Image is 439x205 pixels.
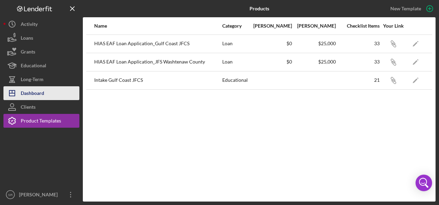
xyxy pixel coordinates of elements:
[21,86,44,102] div: Dashboard
[21,45,35,60] div: Grants
[249,23,292,29] div: [PERSON_NAME]
[222,35,248,52] div: Loan
[94,23,222,29] div: Name
[3,45,79,59] button: Grants
[21,100,36,116] div: Clients
[386,3,436,14] button: New Template
[336,23,380,29] div: Checklist Items
[336,59,380,65] div: 33
[3,114,79,128] button: Product Templates
[3,72,79,86] button: Long-Term
[390,3,421,14] div: New Template
[21,114,61,129] div: Product Templates
[21,72,43,88] div: Long-Term
[249,59,292,65] div: $0
[222,72,248,89] div: Educational
[222,23,248,29] div: Category
[21,17,38,33] div: Activity
[3,17,79,31] button: Activity
[94,53,222,71] div: HIAS EAF Loan Application_JFS Washtenaw County
[21,59,46,74] div: Educational
[94,35,222,52] div: HIAS EAF Loan Application_Gulf Coast JFCS
[336,77,380,83] div: 21
[222,53,248,71] div: Loan
[250,6,269,11] b: Products
[336,41,380,46] div: 33
[94,72,222,89] div: Intake Gulf Coast JFCS
[416,175,432,191] div: Open Intercom Messenger
[17,188,62,203] div: [PERSON_NAME]
[8,193,12,197] text: SR
[3,100,79,114] button: Clients
[3,188,79,202] button: SR[PERSON_NAME]
[3,86,79,100] button: Dashboard
[249,41,292,46] div: $0
[293,41,336,46] div: $25,000
[3,59,79,72] button: Educational
[380,23,406,29] div: Your Link
[293,23,336,29] div: [PERSON_NAME]
[3,31,79,45] button: Loans
[21,31,33,47] div: Loans
[293,59,336,65] div: $25,000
